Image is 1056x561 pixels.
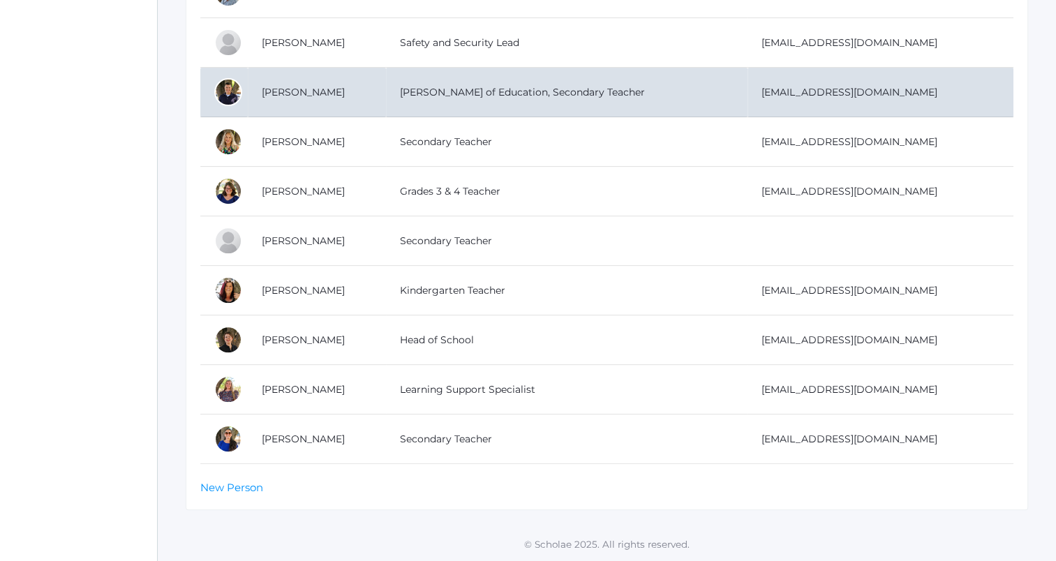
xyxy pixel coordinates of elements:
[386,167,748,216] td: Grades 3 & 4 Teacher
[386,117,748,167] td: Secondary Teacher
[248,18,386,68] td: [PERSON_NAME]
[214,177,242,205] div: Laura Murphy
[748,167,1013,216] td: [EMAIL_ADDRESS][DOMAIN_NAME]
[248,414,386,464] td: [PERSON_NAME]
[214,78,242,106] div: Richard Lepage
[158,537,1056,551] p: © Scholae 2025. All rights reserved.
[214,276,242,304] div: Gina Pecor
[248,216,386,266] td: [PERSON_NAME]
[386,315,748,365] td: Head of School
[214,29,242,57] div: Ryan Johnson
[248,117,386,167] td: [PERSON_NAME]
[386,266,748,315] td: Kindergarten Teacher
[248,266,386,315] td: [PERSON_NAME]
[386,18,748,68] td: Safety and Security Lead
[748,315,1013,365] td: [EMAIL_ADDRESS][DOMAIN_NAME]
[386,216,748,266] td: Secondary Teacher
[386,68,748,117] td: [PERSON_NAME] of Education, Secondary Teacher
[386,365,748,414] td: Learning Support Specialist
[748,68,1013,117] td: [EMAIL_ADDRESS][DOMAIN_NAME]
[386,414,748,464] td: Secondary Teacher
[214,227,242,255] div: Manuela Orban
[248,315,386,365] td: [PERSON_NAME]
[748,414,1013,464] td: [EMAIL_ADDRESS][DOMAIN_NAME]
[748,365,1013,414] td: [EMAIL_ADDRESS][DOMAIN_NAME]
[748,117,1013,167] td: [EMAIL_ADDRESS][DOMAIN_NAME]
[248,68,386,117] td: [PERSON_NAME]
[214,128,242,156] div: Claudia Marosz
[214,375,242,403] div: Kristine Rose
[748,266,1013,315] td: [EMAIL_ADDRESS][DOMAIN_NAME]
[248,365,386,414] td: [PERSON_NAME]
[214,425,242,453] div: Stephanie Todhunter
[200,481,263,494] a: New Person
[748,18,1013,68] td: [EMAIL_ADDRESS][DOMAIN_NAME]
[248,167,386,216] td: [PERSON_NAME]
[214,326,242,354] div: Dianna Renz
